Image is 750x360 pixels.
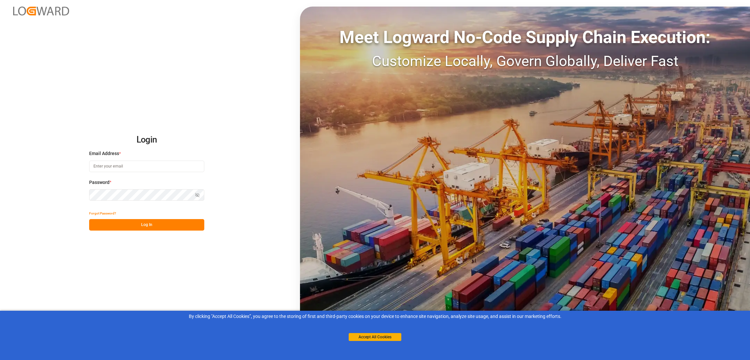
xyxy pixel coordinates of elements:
span: Email Address [89,150,119,157]
div: Meet Logward No-Code Supply Chain Execution: [300,25,750,50]
h2: Login [89,129,204,150]
div: Customize Locally, Govern Globally, Deliver Fast [300,50,750,72]
span: Password [89,179,110,186]
img: Logward_new_orange.png [13,7,69,15]
button: Forgot Password? [89,208,116,219]
button: Accept All Cookies [349,333,401,341]
button: Log In [89,219,204,231]
input: Enter your email [89,161,204,172]
div: By clicking "Accept All Cookies”, you agree to the storing of first and third-party cookies on yo... [5,313,745,320]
